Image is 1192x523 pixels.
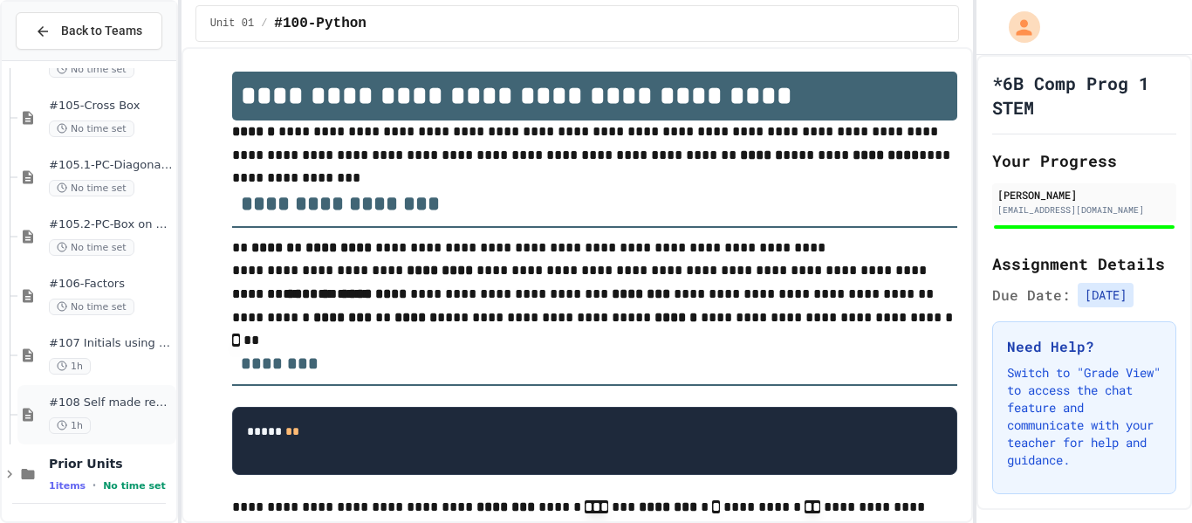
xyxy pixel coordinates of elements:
button: Back to Teams [16,12,162,50]
span: [DATE] [1078,283,1134,307]
span: No time set [49,180,134,196]
span: 1h [49,358,91,375]
div: My Account [990,7,1045,47]
span: No time set [103,480,166,492]
span: Unit 01 [210,17,254,31]
span: 1h [49,417,91,434]
h2: Assignment Details [992,251,1176,276]
span: #105.2-PC-Box on Box [49,217,173,232]
span: No time set [49,120,134,137]
div: [PERSON_NAME] [997,187,1171,203]
span: / [261,17,267,31]
span: Back to Teams [61,22,142,40]
span: #105-Cross Box [49,99,173,114]
span: • [92,478,96,492]
span: 1 items [49,480,86,492]
span: #100-Python [274,13,367,34]
span: #105.1-PC-Diagonal line [49,158,173,173]
p: Switch to "Grade View" to access the chat feature and communicate with your teacher for help and ... [1007,364,1161,469]
div: [EMAIL_ADDRESS][DOMAIN_NAME] [997,203,1171,217]
h2: Your Progress [992,148,1176,173]
h1: *6B Comp Prog 1 STEM [992,71,1176,120]
span: No time set [49,239,134,256]
span: #106-Factors [49,277,173,292]
span: #107 Initials using shapes(11pts) [49,336,173,351]
span: Prior Units [49,456,173,471]
span: No time set [49,61,134,78]
span: No time set [49,299,134,315]
h3: Need Help? [1007,336,1161,357]
span: #108 Self made review (15pts) [49,396,173,410]
span: Due Date: [992,285,1071,306]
